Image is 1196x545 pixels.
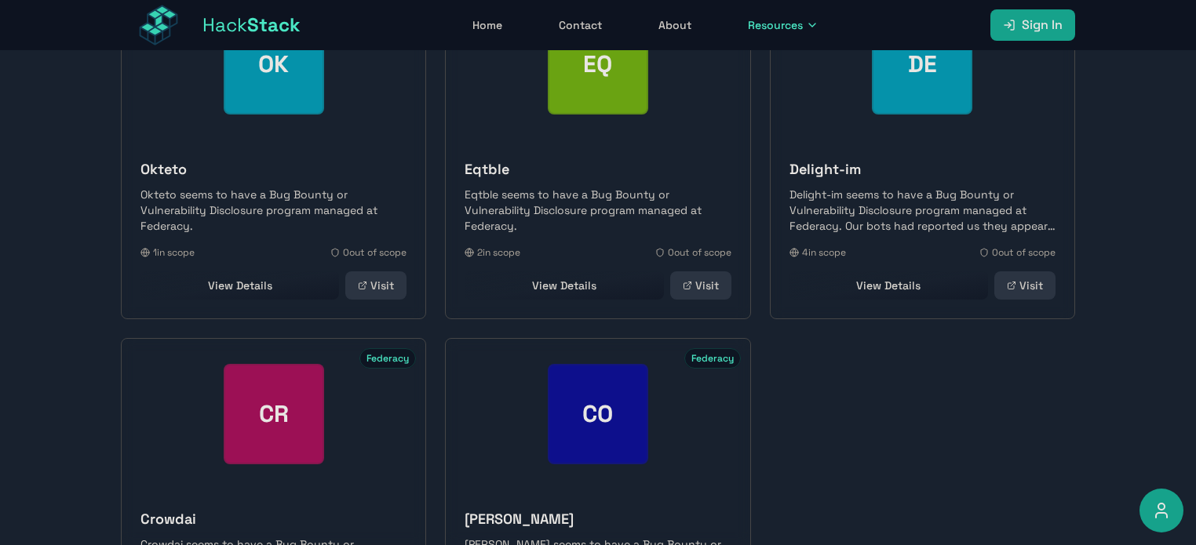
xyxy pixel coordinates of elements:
a: View Details [789,271,988,300]
p: Delight-im seems to have a Bug Bounty or Vulnerability Disclosure program managed at Federacy. Ou... [789,187,1056,234]
span: 0 out of scope [343,246,407,259]
h3: Eqtble [465,158,731,180]
button: Resources [738,11,828,39]
p: Okteto seems to have a Bug Bounty or Vulnerability Disclosure program managed at Federacy. [140,187,407,234]
a: Contact [549,11,611,39]
a: View Details [465,271,663,300]
h3: Crowdai [140,508,407,530]
div: Okteto [224,14,324,114]
a: View Details [140,271,339,300]
a: About [649,11,701,39]
button: Accessibility Options [1139,489,1183,532]
div: Crowdai [224,364,324,464]
span: Resources [748,17,803,33]
span: Federacy [359,348,416,369]
span: Federacy [684,348,741,369]
div: Delight-im [872,14,972,114]
span: 2 in scope [477,246,520,259]
span: Sign In [1022,16,1063,35]
span: Hack [202,13,301,38]
span: Stack [247,13,301,37]
a: Home [463,11,512,39]
div: Cooper [548,364,648,464]
span: 0 out of scope [668,246,731,259]
a: Visit [345,271,407,300]
span: 4 in scope [802,246,846,259]
span: 0 out of scope [992,246,1056,259]
a: Visit [670,271,731,300]
p: Eqtble seems to have a Bug Bounty or Vulnerability Disclosure program managed at Federacy. [465,187,731,234]
h3: [PERSON_NAME] [465,508,731,530]
h3: Delight-im [789,158,1056,180]
a: Visit [994,271,1056,300]
h3: Okteto [140,158,407,180]
span: 1 in scope [153,246,195,259]
div: Eqtble [548,14,648,114]
a: Sign In [990,9,1075,41]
